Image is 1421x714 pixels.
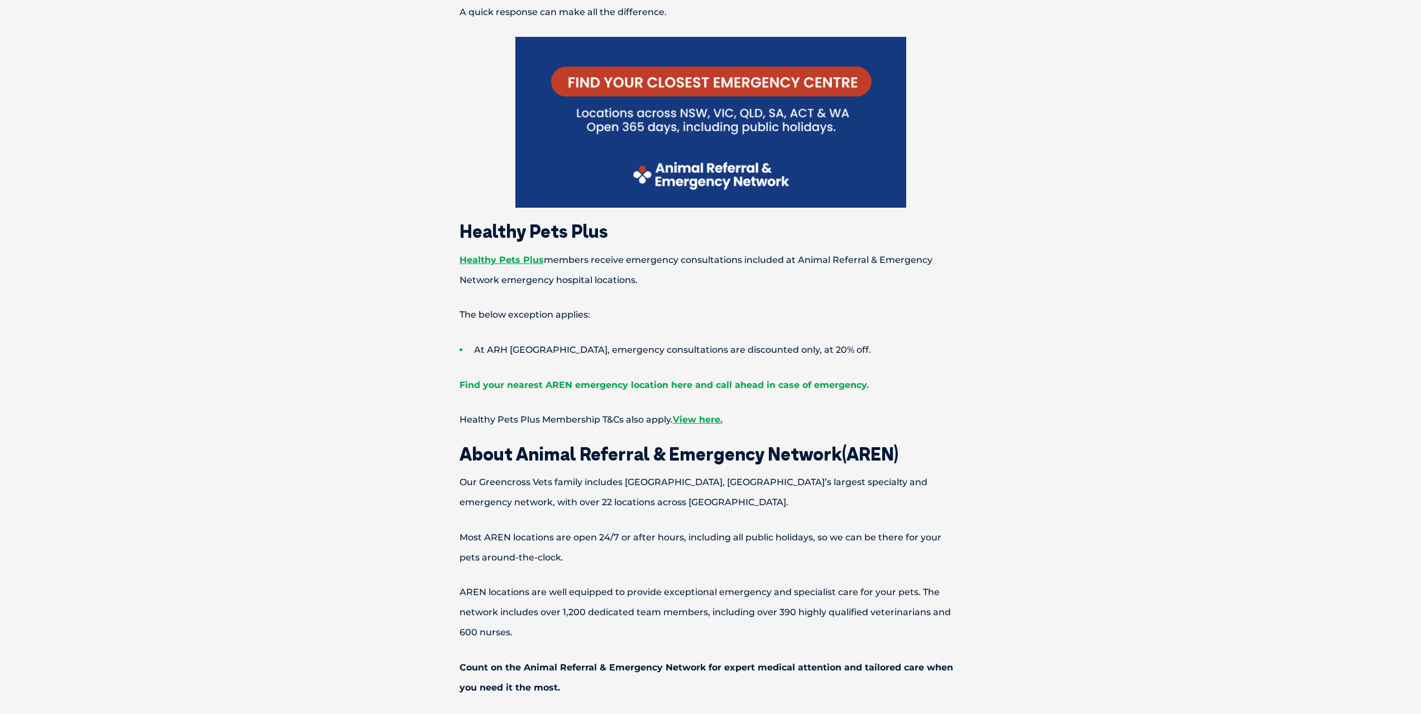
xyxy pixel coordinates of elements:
[460,532,941,563] span: Most AREN locations are open 24/7 or after hours, including all public holidays, so we can be the...
[460,255,544,265] a: Healthy Pets Plus
[1399,51,1410,62] button: Search
[460,380,869,390] a: Find your nearest AREN emergency location here and call ahead in case of emergency.
[420,305,1001,325] p: The below exception applies:
[673,414,723,425] a: View here.
[460,587,951,638] span: AREN locations are well equipped to provide exceptional emergency and specialist care for your pe...
[460,443,842,465] span: About Animal Referral & Emergency Network
[842,443,898,465] span: (AREN)
[460,7,667,17] span: A quick response can make all the difference.
[460,340,1001,360] li: At ARH [GEOGRAPHIC_DATA], emergency consultations are discounted only, at 20% off.
[420,250,1001,290] p: members receive emergency consultations included at Animal Referral & Emergency Network emergency...
[515,37,906,207] img: Find your local emergency centre
[420,222,1001,240] h2: Healthy Pets Plus
[420,410,1001,430] p: Healthy Pets Plus Membership T&Cs also apply.
[460,477,927,507] span: Our Greencross Vets family includes [GEOGRAPHIC_DATA], [GEOGRAPHIC_DATA]’s largest specialty and ...
[460,662,953,693] span: Count on the Animal Referral & Emergency Network for expert medical attention and tailored care w...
